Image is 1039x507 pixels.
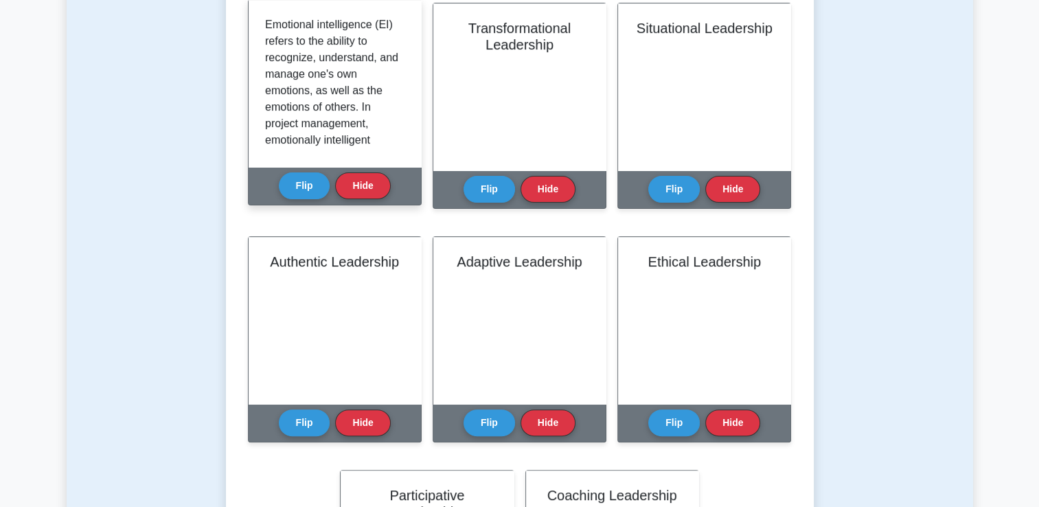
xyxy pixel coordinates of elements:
[335,172,390,199] button: Hide
[279,172,330,199] button: Flip
[705,409,760,436] button: Hide
[521,176,575,203] button: Hide
[450,253,589,270] h2: Adaptive Leadership
[543,487,682,504] h2: Coaching Leadership
[705,176,760,203] button: Hide
[635,253,774,270] h2: Ethical Leadership
[635,20,774,36] h2: Situational Leadership
[648,409,700,436] button: Flip
[335,409,390,436] button: Hide
[450,20,589,53] h2: Transformational Leadership
[521,409,575,436] button: Hide
[279,409,330,436] button: Flip
[464,176,515,203] button: Flip
[648,176,700,203] button: Flip
[265,253,404,270] h2: Authentic Leadership
[464,409,515,436] button: Flip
